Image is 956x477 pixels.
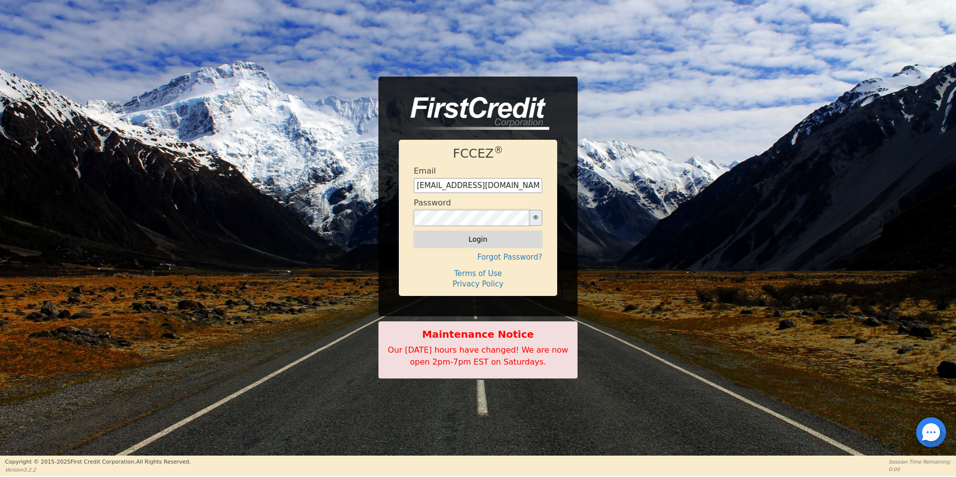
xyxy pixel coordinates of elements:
[5,466,191,474] p: Version 3.2.2
[414,210,529,226] input: password
[414,166,436,176] h4: Email
[399,97,549,130] img: logo-CMu_cnol.png
[414,178,542,193] input: Enter email
[136,459,191,465] span: All Rights Reserved.
[384,327,572,342] b: Maintenance Notice
[388,345,568,367] span: Our [DATE] hours have changed! We are now open 2pm-7pm EST on Saturdays.
[414,280,542,288] h4: Privacy Policy
[889,466,951,473] p: 0:00
[889,458,951,466] p: Session Time Remaining:
[5,458,191,467] p: Copyright © 2015- 2025 First Credit Corporation.
[414,231,542,248] button: Login
[414,198,451,207] h4: Password
[414,253,542,262] h4: Forgot Password?
[414,269,542,278] h4: Terms of Use
[414,146,542,161] h1: FCCEZ
[494,145,503,155] sup: ®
